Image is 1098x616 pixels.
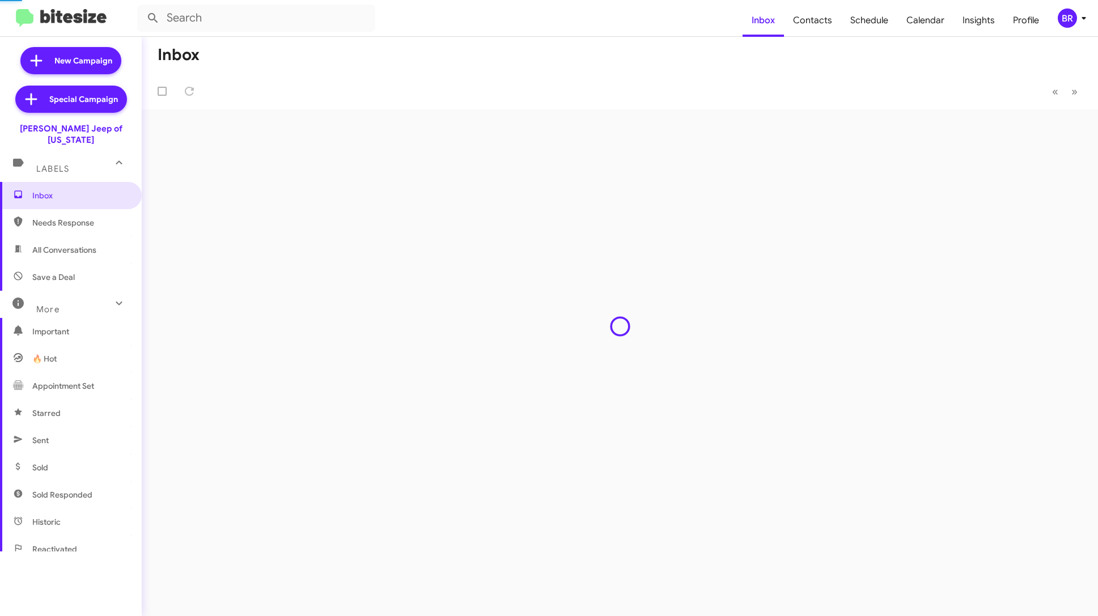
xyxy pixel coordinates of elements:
span: Starred [32,407,61,419]
nav: Page navigation example [1046,80,1084,103]
div: BR [1058,9,1077,28]
h1: Inbox [158,46,200,64]
span: » [1071,84,1078,99]
span: Inbox [32,190,129,201]
span: Appointment Set [32,380,94,392]
a: Contacts [784,4,841,37]
a: Insights [953,4,1004,37]
span: Sold [32,462,48,473]
span: Historic [32,516,61,528]
span: All Conversations [32,244,96,256]
a: Special Campaign [15,86,127,113]
a: New Campaign [20,47,121,74]
input: Search [137,5,375,32]
span: Important [32,326,129,337]
button: Previous [1045,80,1065,103]
span: Needs Response [32,217,129,228]
span: Special Campaign [49,94,118,105]
button: Next [1065,80,1084,103]
button: BR [1048,9,1086,28]
span: Save a Deal [32,271,75,283]
span: 🔥 Hot [32,353,57,364]
a: Calendar [897,4,953,37]
a: Schedule [841,4,897,37]
span: « [1052,84,1058,99]
span: More [36,304,60,315]
a: Profile [1004,4,1048,37]
a: Inbox [743,4,784,37]
span: Sent [32,435,49,446]
span: Labels [36,164,69,174]
span: New Campaign [54,55,112,66]
span: Reactivated [32,543,77,555]
span: Sold Responded [32,489,92,500]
